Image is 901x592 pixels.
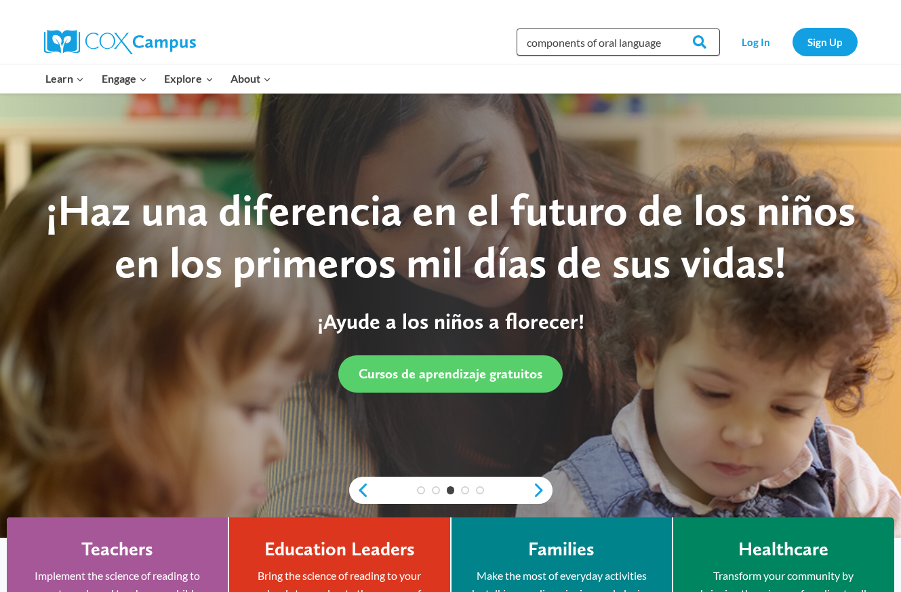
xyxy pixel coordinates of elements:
a: next [532,482,553,498]
nav: Secondary Navigation [727,28,858,56]
a: previous [349,482,369,498]
nav: Primary Navigation [37,64,280,93]
a: 3 [447,486,455,494]
button: Child menu of Explore [156,64,222,93]
h4: Education Leaders [264,538,415,561]
a: Sign Up [793,28,858,56]
a: 5 [476,486,484,494]
h4: Families [528,538,595,561]
div: ¡Haz una diferencia en el futuro de los niños en los primeros mil días de sus vidas! [27,184,874,289]
h4: Healthcare [738,538,828,561]
a: 2 [432,486,440,494]
button: Child menu of Engage [93,64,156,93]
a: Cursos de aprendizaje gratuitos [338,355,563,393]
span: Cursos de aprendizaje gratuitos [359,366,542,382]
p: ¡Ayude a los niños a florecer! [27,309,874,334]
button: Child menu of About [222,64,280,93]
a: Log In [727,28,786,56]
a: 1 [417,486,425,494]
div: content slider buttons [349,477,553,504]
input: Search Cox Campus [517,28,720,56]
a: 4 [461,486,469,494]
button: Child menu of Learn [37,64,94,93]
h4: Teachers [81,538,153,561]
img: Cox Campus [44,30,196,54]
